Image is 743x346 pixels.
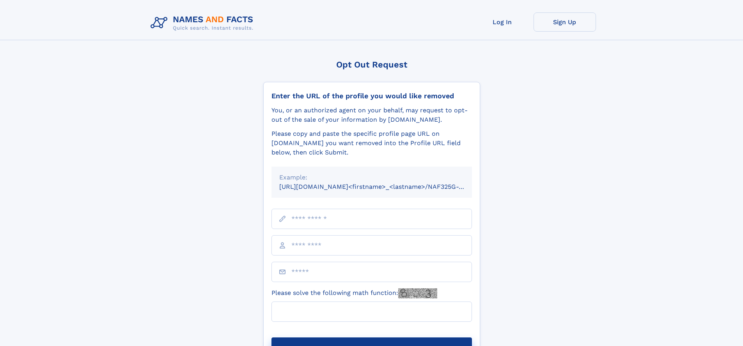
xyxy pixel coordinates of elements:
[271,92,472,100] div: Enter the URL of the profile you would like removed
[271,106,472,124] div: You, or an authorized agent on your behalf, may request to opt-out of the sale of your informatio...
[279,173,464,182] div: Example:
[271,129,472,157] div: Please copy and paste the specific profile page URL on [DOMAIN_NAME] you want removed into the Pr...
[279,183,487,190] small: [URL][DOMAIN_NAME]<firstname>_<lastname>/NAF325G-xxxxxxxx
[471,12,534,32] a: Log In
[271,288,437,298] label: Please solve the following math function:
[263,60,480,69] div: Opt Out Request
[534,12,596,32] a: Sign Up
[147,12,260,34] img: Logo Names and Facts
